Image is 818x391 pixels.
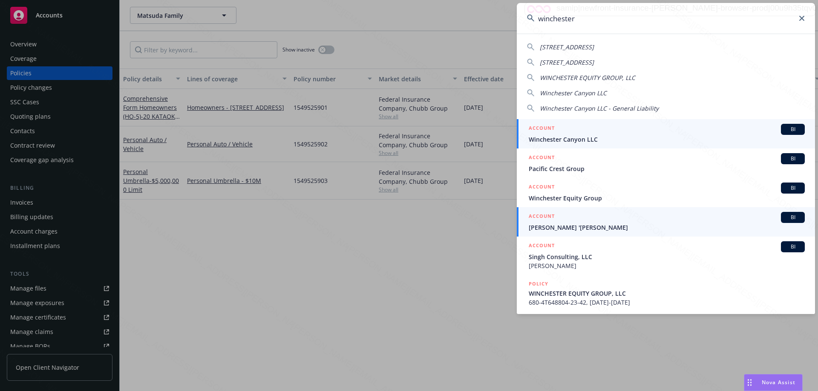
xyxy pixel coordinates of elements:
[529,289,805,298] span: WINCHESTER EQUITY GROUP, LLC
[517,3,815,34] input: Search...
[529,183,555,193] h5: ACCOUNT
[744,374,755,391] div: Drag to move
[529,153,555,163] h5: ACCOUNT
[784,155,801,163] span: BI
[540,89,607,97] span: Winchester Canyon LLC
[540,43,594,51] span: [STREET_ADDRESS]
[529,280,548,288] h5: POLICY
[529,164,805,173] span: Pacific Crest Group
[762,379,795,386] span: Nova Assist
[517,207,815,237] a: ACCOUNTBI[PERSON_NAME] '[PERSON_NAME]
[517,275,815,311] a: POLICYWINCHESTER EQUITY GROUP, LLC680-4T648804-23-42, [DATE]-[DATE]
[529,212,555,222] h5: ACCOUNT
[529,252,805,261] span: Singh Consulting, LLC
[540,58,594,66] span: [STREET_ADDRESS]
[784,184,801,192] span: BI
[517,237,815,275] a: ACCOUNTBISingh Consulting, LLC[PERSON_NAME]
[540,74,635,82] span: WINCHESTER EQUITY GROUP, LLC
[529,124,555,134] h5: ACCOUNT
[744,374,803,391] button: Nova Assist
[529,241,555,251] h5: ACCOUNT
[784,126,801,133] span: BI
[517,178,815,207] a: ACCOUNTBIWinchester Equity Group
[784,243,801,251] span: BI
[529,298,805,307] span: 680-4T648804-23-42, [DATE]-[DATE]
[529,135,805,144] span: Winchester Canyon LLC
[784,214,801,221] span: BI
[517,148,815,178] a: ACCOUNTBIPacific Crest Group
[529,194,805,203] span: Winchester Equity Group
[529,261,805,270] span: [PERSON_NAME]
[517,119,815,148] a: ACCOUNTBIWinchester Canyon LLC
[540,104,659,112] span: Winchester Canyon LLC - General Liability
[529,223,805,232] span: [PERSON_NAME] '[PERSON_NAME]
